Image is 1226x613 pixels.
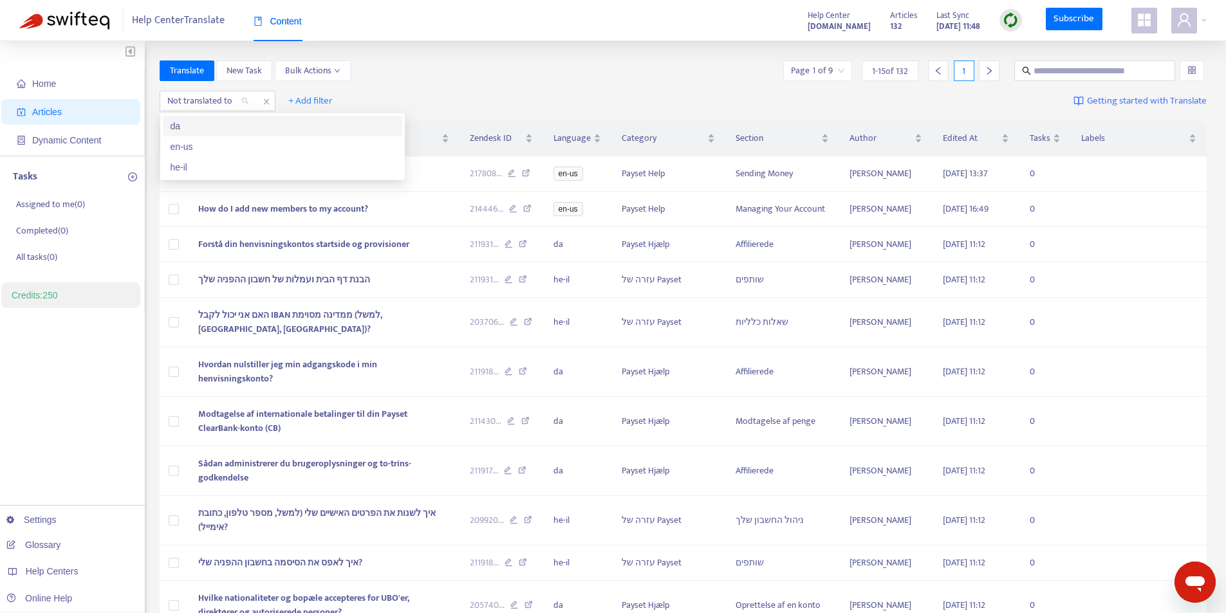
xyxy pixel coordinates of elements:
[808,8,850,23] span: Help Center
[839,446,933,496] td: [PERSON_NAME]
[1019,496,1071,545] td: 0
[934,66,943,75] span: left
[936,8,969,23] span: Last Sync
[553,131,591,145] span: Language
[839,347,933,397] td: [PERSON_NAME]
[839,156,933,192] td: [PERSON_NAME]
[1019,397,1071,446] td: 0
[943,598,985,612] span: [DATE] 11:12
[198,555,362,570] span: איך לאפס את הסיסמה בחשבון ההפניה שלי?
[725,262,839,298] td: שותפים
[553,202,583,216] span: en-us
[543,446,611,496] td: da
[171,160,395,174] div: he-il
[6,540,60,550] a: Glossary
[170,64,204,78] span: Translate
[1019,545,1071,581] td: 0
[1019,262,1071,298] td: 0
[1073,91,1207,111] a: Getting started with Translate
[275,60,351,81] button: Bulk Actionsdown
[611,496,725,545] td: עזרה של Payset
[543,347,611,397] td: da
[6,515,57,525] a: Settings
[943,131,999,145] span: Edited At
[611,347,725,397] td: Payset Hjælp
[470,513,504,527] span: 209920 ...
[1087,94,1207,109] span: Getting started with Translate
[171,119,395,133] div: da
[163,136,402,157] div: en-us
[254,17,263,26] span: book
[171,140,395,154] div: en-us
[985,66,994,75] span: right
[543,545,611,581] td: he-il
[725,446,839,496] td: Affilierede
[890,8,917,23] span: Articles
[163,116,402,136] div: da
[470,556,499,570] span: 211918 ...
[543,298,611,347] td: he-il
[470,414,501,428] span: 211430 ...
[943,201,989,216] span: [DATE] 16:49
[611,156,725,192] td: Payset Help
[198,456,411,485] span: Sådan administrerer du brugeroplysninger og to-trins-godkendelse
[17,79,26,88] span: home
[943,272,985,287] span: [DATE] 11:12
[288,93,333,109] span: + Add filter
[1019,298,1071,347] td: 0
[622,131,705,145] span: Category
[725,496,839,545] td: ניהול החשבון שלך
[943,237,985,252] span: [DATE] 11:12
[32,135,101,145] span: Dynamic Content
[725,156,839,192] td: Sending Money
[470,598,505,612] span: 205740 ...
[1022,66,1031,75] span: search
[543,496,611,545] td: he-il
[17,136,26,145] span: container
[1046,8,1102,31] a: Subscribe
[334,68,340,74] span: down
[216,60,272,81] button: New Task
[808,19,871,33] a: [DOMAIN_NAME]
[543,121,611,156] th: Language
[128,172,137,181] span: plus-circle
[470,365,499,379] span: 211918 ...
[1137,12,1152,28] span: appstore
[1019,121,1071,156] th: Tasks
[470,131,523,145] span: Zendesk ID
[1019,227,1071,262] td: 0
[470,167,502,181] span: 217808 ...
[1175,562,1216,603] iframe: Button to launch messaging window
[943,315,985,329] span: [DATE] 11:12
[611,192,725,227] td: Payset Help
[611,121,725,156] th: Category
[198,307,382,336] span: האם אני יכול לקבל IBAN ממדינה מסוימת (למשל, [GEOGRAPHIC_DATA], [GEOGRAPHIC_DATA])?
[1019,156,1071,192] td: 0
[32,107,62,117] span: Articles
[198,407,407,435] span: Modtagelse af internationale betalinger til din Payset ClearBank-konto (CB)
[1019,347,1071,397] td: 0
[943,364,985,379] span: [DATE] 11:12
[6,593,72,603] a: Online Help
[839,298,933,347] td: [PERSON_NAME]
[611,446,725,496] td: Payset Hjælp
[470,237,499,252] span: 211931 ...
[198,237,409,252] span: Forstå din henvisningskontos startside og provisioner
[839,397,933,446] td: [PERSON_NAME]
[839,545,933,581] td: [PERSON_NAME]
[943,166,988,181] span: [DATE] 13:37
[285,64,340,78] span: Bulk Actions
[611,262,725,298] td: עזרה של Payset
[163,157,402,178] div: he-il
[1019,446,1071,496] td: 0
[943,414,985,428] span: [DATE] 11:12
[611,298,725,347] td: עזרה של Payset
[1003,12,1019,28] img: sync.dc5367851b00ba804db3.png
[543,262,611,298] td: he-il
[933,121,1019,156] th: Edited At
[553,167,583,181] span: en-us
[258,94,275,109] span: close
[954,60,974,81] div: 1
[725,347,839,397] td: Affilierede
